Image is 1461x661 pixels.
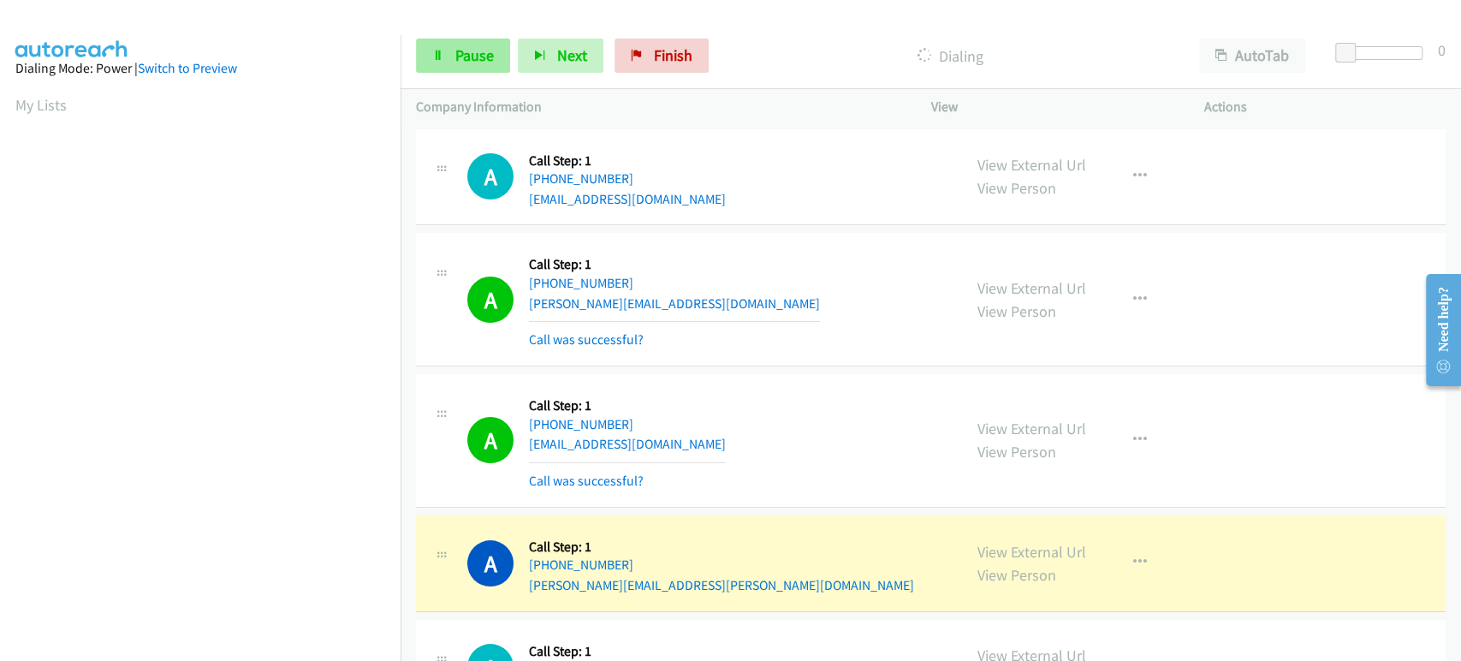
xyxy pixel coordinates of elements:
[977,565,1056,585] a: View Person
[931,97,1173,117] p: View
[529,256,820,273] h5: Call Step: 1
[977,178,1056,198] a: View Person
[529,275,633,291] a: [PHONE_NUMBER]
[138,60,237,76] a: Switch to Preview
[1438,39,1446,62] div: 0
[1203,97,1446,117] p: Actions
[654,45,692,65] span: Finish
[977,155,1086,175] a: View External Url
[529,557,633,573] a: [PHONE_NUMBER]
[529,643,726,660] h5: Call Step: 1
[1199,39,1305,73] button: AutoTab
[529,436,726,452] a: [EMAIL_ADDRESS][DOMAIN_NAME]
[15,95,67,115] a: My Lists
[529,416,633,432] a: [PHONE_NUMBER]
[1412,262,1461,398] iframe: Resource Center
[529,152,726,170] h5: Call Step: 1
[416,97,900,117] p: Company Information
[1344,46,1422,60] div: Delay between calls (in seconds)
[467,153,514,199] h1: A
[467,277,514,323] h1: A
[977,278,1086,298] a: View External Url
[977,442,1056,462] a: View Person
[529,577,914,593] a: [PERSON_NAME][EMAIL_ADDRESS][PERSON_NAME][DOMAIN_NAME]
[615,39,709,73] a: Finish
[529,191,726,207] a: [EMAIL_ADDRESS][DOMAIN_NAME]
[557,45,587,65] span: Next
[529,539,914,556] h5: Call Step: 1
[529,295,820,312] a: [PERSON_NAME][EMAIL_ADDRESS][DOMAIN_NAME]
[467,540,514,587] h1: A
[732,45,1168,68] p: Dialing
[455,45,494,65] span: Pause
[529,170,633,187] a: [PHONE_NUMBER]
[529,397,726,414] h5: Call Step: 1
[416,39,510,73] a: Pause
[529,331,644,348] a: Call was successful?
[518,39,603,73] button: Next
[977,419,1086,438] a: View External Url
[467,417,514,463] h1: A
[977,301,1056,321] a: View Person
[15,58,385,79] div: Dialing Mode: Power |
[977,542,1086,562] a: View External Url
[529,473,644,489] a: Call was successful?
